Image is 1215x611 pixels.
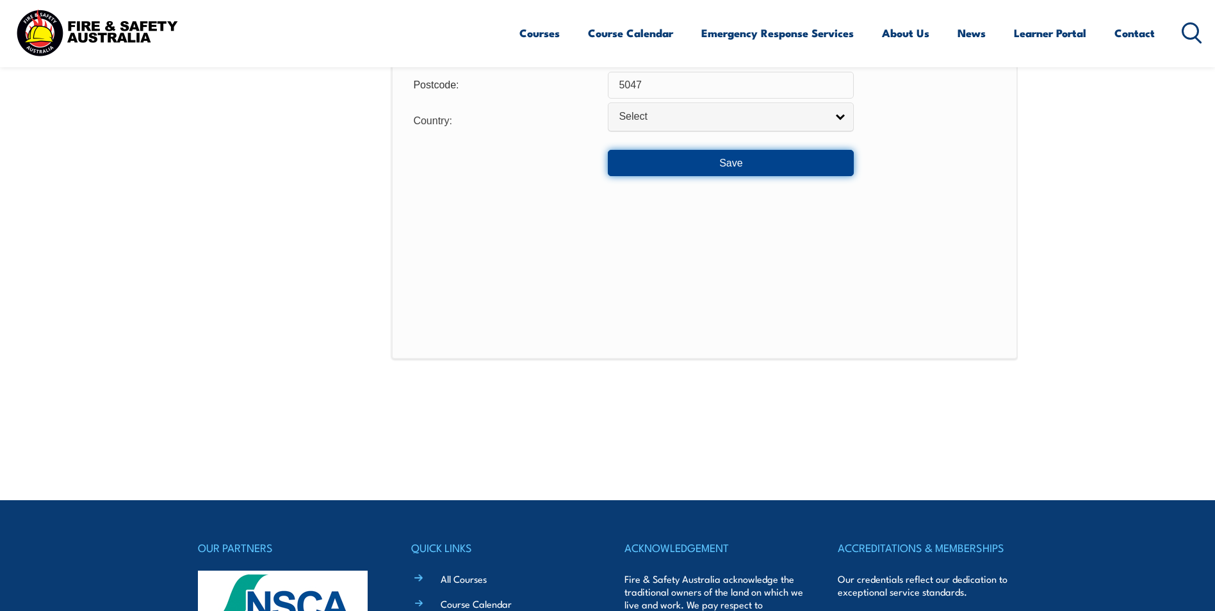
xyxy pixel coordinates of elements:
[413,115,452,126] span: Country:
[441,597,512,610] a: Course Calendar
[403,73,608,97] div: Postcode:
[838,573,1017,598] p: Our credentials reflect our dedication to exceptional service standards.
[882,16,929,50] a: About Us
[701,16,854,50] a: Emergency Response Services
[619,110,826,124] span: Select
[441,572,487,585] a: All Courses
[958,16,986,50] a: News
[588,16,673,50] a: Course Calendar
[1014,16,1086,50] a: Learner Portal
[838,539,1017,557] h4: ACCREDITATIONS & MEMBERSHIPS
[519,16,560,50] a: Courses
[1114,16,1155,50] a: Contact
[198,539,377,557] h4: OUR PARTNERS
[608,150,854,175] button: Save
[624,539,804,557] h4: ACKNOWLEDGEMENT
[411,539,591,557] h4: QUICK LINKS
